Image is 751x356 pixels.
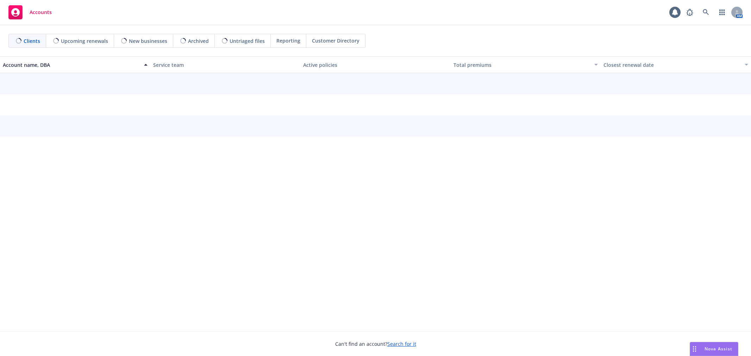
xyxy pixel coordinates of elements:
a: Search [699,5,713,19]
a: Accounts [6,2,55,22]
div: Active policies [303,61,448,69]
span: Reporting [276,37,300,44]
div: Drag to move [690,342,699,356]
a: Search for it [387,341,416,347]
span: Accounts [30,9,52,15]
button: Nova Assist [690,342,738,356]
button: Closest renewal date [601,56,751,73]
span: Clients [24,37,40,45]
div: Total premiums [453,61,590,69]
button: Service team [150,56,301,73]
span: Untriaged files [230,37,265,45]
div: Service team [153,61,298,69]
div: Closest renewal date [603,61,740,69]
span: Customer Directory [312,37,359,44]
a: Report a Bug [683,5,697,19]
span: New businesses [129,37,167,45]
div: Account name, DBA [3,61,140,69]
span: Archived [188,37,209,45]
button: Total premiums [451,56,601,73]
span: Can't find an account? [335,340,416,348]
button: Active policies [300,56,451,73]
span: Nova Assist [705,346,732,352]
span: Upcoming renewals [61,37,108,45]
a: Switch app [715,5,729,19]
